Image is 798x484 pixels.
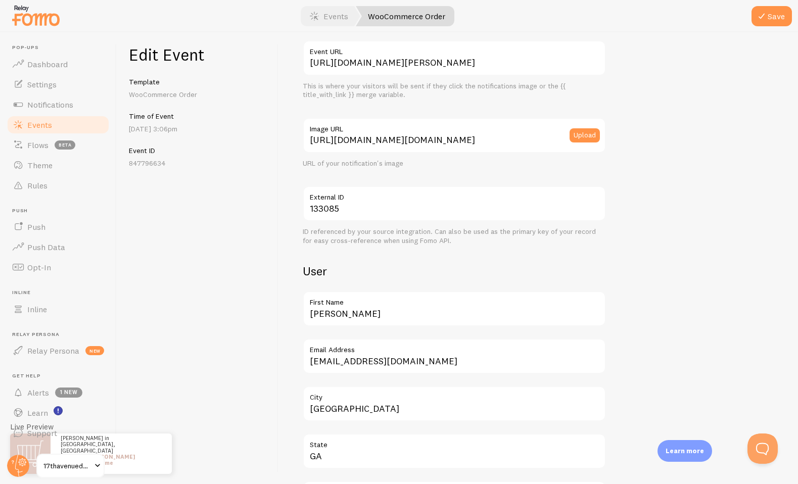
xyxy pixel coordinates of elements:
span: Inline [27,304,47,314]
span: Theme [27,160,53,170]
h1: Edit Event [129,44,266,65]
a: Push Data [6,237,110,257]
a: 17thavenuedesigns [36,454,105,478]
h5: Time of Event [129,112,266,121]
a: Support [6,423,110,443]
a: Events [6,115,110,135]
div: This is where your visitors will be sent if they click the notifications image or the {{ title_wi... [303,82,606,100]
svg: <p>Watch New Feature Tutorials!</p> [54,406,63,415]
span: Support [27,428,57,438]
div: ID referenced by your source integration. Can also be used as the primary key of your record for ... [303,227,606,245]
label: Email Address [303,338,606,356]
a: Rules [6,175,110,196]
p: Learn more [666,446,704,456]
span: Flows [27,140,49,150]
p: WooCommerce Order [129,89,266,100]
span: 17thavenuedesigns [43,460,91,472]
span: Settings [27,79,57,89]
a: Push [6,217,110,237]
span: beta [55,140,75,150]
a: Dashboard [6,54,110,74]
label: External ID [303,186,606,203]
span: Pop-ups [12,44,110,51]
a: Learn [6,403,110,423]
span: Relay Persona [12,331,110,338]
span: Learn [27,408,48,418]
span: Push [27,222,45,232]
a: Notifications [6,94,110,115]
span: Push Data [27,242,65,252]
h5: Event ID [129,146,266,155]
span: Dashboard [27,59,68,69]
p: 847796634 [129,158,266,168]
a: Opt-In [6,257,110,277]
a: Inline [6,299,110,319]
a: Settings [6,74,110,94]
label: Image URL [303,118,606,135]
h2: User [303,263,606,279]
a: Relay Persona new [6,341,110,361]
img: fomo-relay-logo-orange.svg [11,3,61,28]
p: [DATE] 3:06pm [129,124,266,134]
h5: Template [129,77,266,86]
span: Opt-In [27,262,51,272]
a: Alerts 1 new [6,382,110,403]
span: Alerts [27,388,49,398]
span: Relay Persona [27,346,79,356]
iframe: Help Scout Beacon - Open [747,433,778,464]
span: Notifications [27,100,73,110]
span: new [85,346,104,355]
span: Events [27,120,52,130]
button: Upload [570,128,600,142]
label: State [303,433,606,451]
span: 1 new [55,388,82,398]
span: Get Help [12,373,110,379]
div: Learn more [658,440,712,462]
label: First Name [303,291,606,308]
label: City [303,386,606,403]
span: Push [12,208,110,214]
div: URL of your notification's image [303,159,606,168]
span: Rules [27,180,48,190]
span: Inline [12,289,110,296]
label: Event URL [303,40,606,58]
a: Theme [6,155,110,175]
a: Flows beta [6,135,110,155]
